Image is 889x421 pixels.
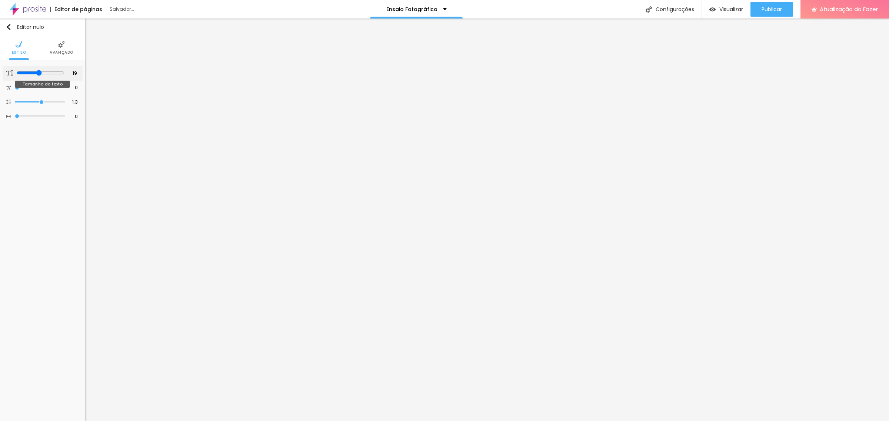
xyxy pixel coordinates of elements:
[656,6,694,13] font: Configurações
[646,6,652,13] img: Ícone
[6,114,11,119] img: Ícone
[58,41,65,48] img: Ícone
[6,85,11,90] img: Ícone
[709,6,716,13] img: view-1.svg
[386,6,437,13] font: Ensaio Fotográfico
[6,100,11,104] img: Ícone
[820,5,878,13] font: Atualização do Fazer
[750,2,793,17] button: Publicar
[12,50,26,55] font: Estilo
[85,18,889,421] iframe: Editor
[110,6,134,12] font: Salvador...
[17,23,44,31] font: Editar nulo
[6,70,13,76] img: Ícone
[702,2,750,17] button: Visualizar
[719,6,743,13] font: Visualizar
[6,24,11,30] img: Ícone
[16,41,22,48] img: Ícone
[762,6,782,13] font: Publicar
[54,6,102,13] font: Editor de páginas
[50,50,73,55] font: Avançado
